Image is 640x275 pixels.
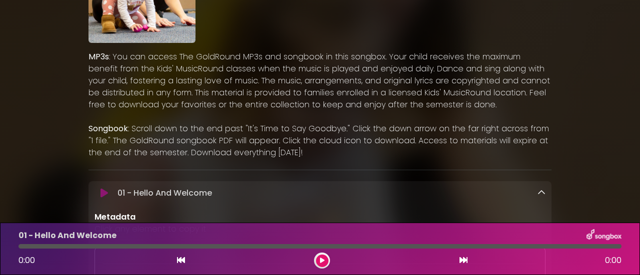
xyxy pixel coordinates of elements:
span: 0:00 [18,255,35,266]
img: songbox-logo-white.png [586,229,621,242]
span: 0:00 [605,255,621,267]
p: 01 - Hello And Welcome [117,187,212,199]
p: : Scroll down to the end past "It's Time to Say Goodbye." Click the down arrow on the far right a... [88,123,551,159]
strong: MP3s [88,51,109,62]
p: : You can access The GoldRound MP3s and songbook in this songbox. Your child receives the maximum... [88,51,551,111]
p: 01 - Hello And Welcome [18,230,116,242]
strong: Songbook [88,123,128,134]
p: Metadata [94,211,545,223]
